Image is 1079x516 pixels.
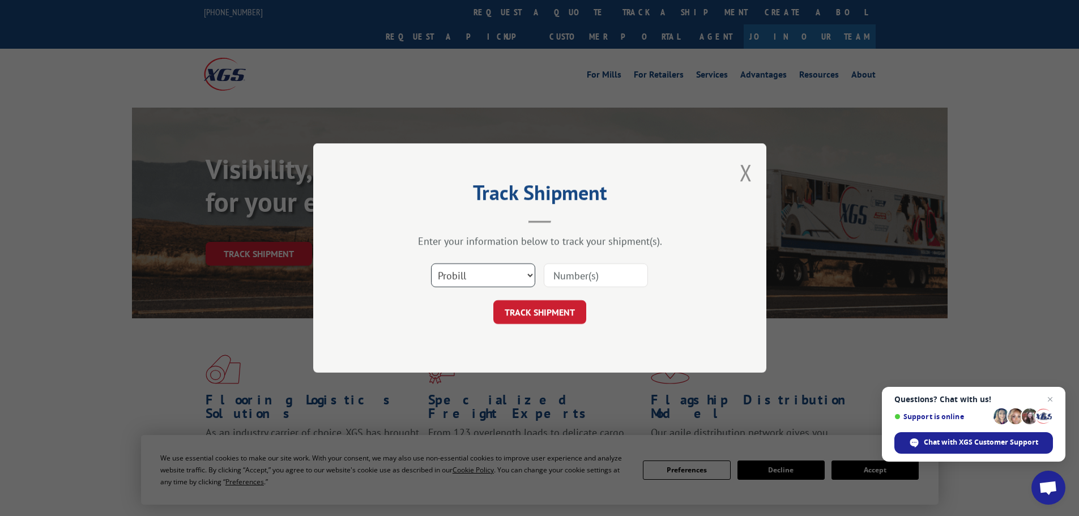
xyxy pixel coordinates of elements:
[544,263,648,287] input: Number(s)
[894,432,1053,454] div: Chat with XGS Customer Support
[493,300,586,324] button: TRACK SHIPMENT
[370,185,710,206] h2: Track Shipment
[894,395,1053,404] span: Questions? Chat with us!
[740,157,752,187] button: Close modal
[924,437,1038,447] span: Chat with XGS Customer Support
[1031,471,1065,505] div: Open chat
[894,412,990,421] span: Support is online
[1043,393,1057,406] span: Close chat
[370,234,710,248] div: Enter your information below to track your shipment(s).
